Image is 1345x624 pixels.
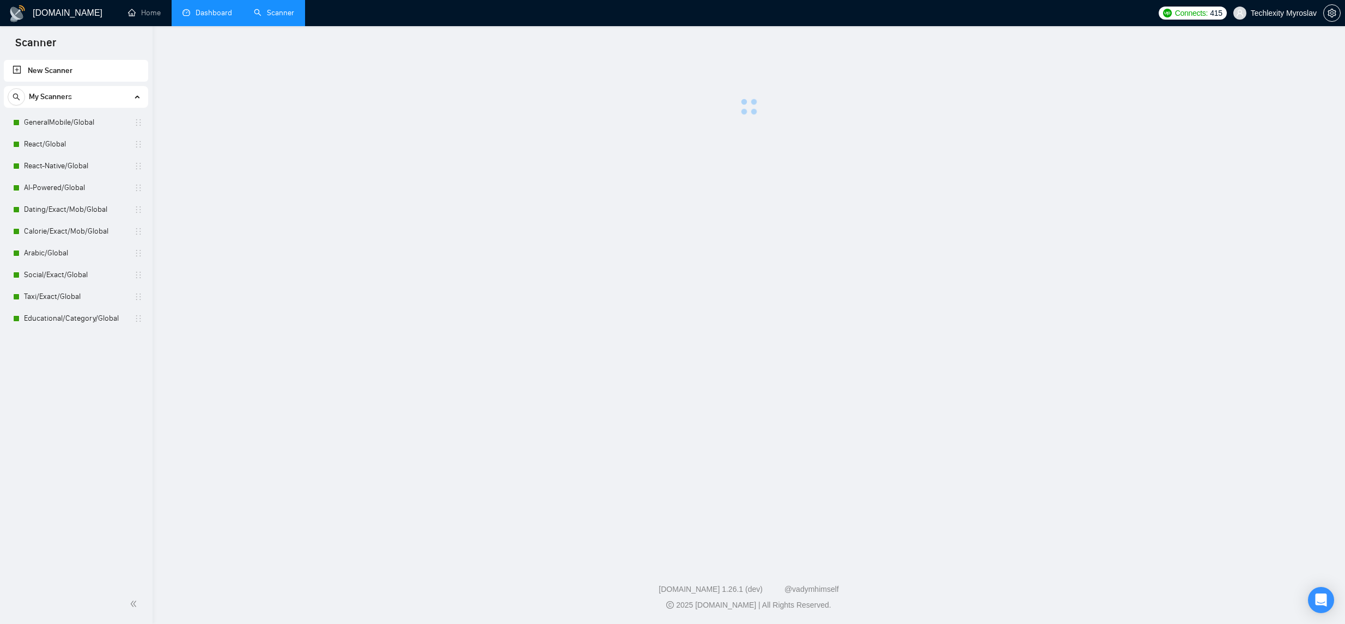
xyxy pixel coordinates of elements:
[182,8,232,17] a: dashboardDashboard
[134,227,143,236] span: holder
[1323,9,1341,17] a: setting
[134,140,143,149] span: holder
[659,585,763,594] a: [DOMAIN_NAME] 1.26.1 (dev)
[24,286,127,308] a: Taxi/Exact/Global
[128,8,161,17] a: homeHome
[134,162,143,170] span: holder
[134,183,143,192] span: holder
[4,86,148,329] li: My Scanners
[134,118,143,127] span: holder
[784,585,839,594] a: @vadymhimself
[1308,587,1334,613] div: Open Intercom Messenger
[13,60,139,82] a: New Scanner
[24,155,127,177] a: React-Native/Global
[1323,4,1341,22] button: setting
[134,249,143,258] span: holder
[24,242,127,264] a: Arabic/Global
[29,86,72,108] span: My Scanners
[1163,9,1172,17] img: upwork-logo.png
[161,599,1336,611] div: 2025 [DOMAIN_NAME] | All Rights Reserved.
[130,598,141,609] span: double-left
[24,177,127,199] a: AI-Powered/Global
[24,133,127,155] a: React/Global
[666,601,674,609] span: copyright
[1210,7,1222,19] span: 415
[7,35,65,58] span: Scanner
[24,264,127,286] a: Social/Exact/Global
[134,205,143,214] span: holder
[24,221,127,242] a: Calorie/Exact/Mob/Global
[1175,7,1208,19] span: Connects:
[254,8,294,17] a: searchScanner
[8,88,25,106] button: search
[8,93,25,101] span: search
[4,60,148,82] li: New Scanner
[24,308,127,329] a: Educational/Category/Global
[24,112,127,133] a: GeneralMobile/Global
[1236,9,1244,17] span: user
[9,5,26,22] img: logo
[134,292,143,301] span: holder
[134,271,143,279] span: holder
[134,314,143,323] span: holder
[24,199,127,221] a: Dating/Exact/Mob/Global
